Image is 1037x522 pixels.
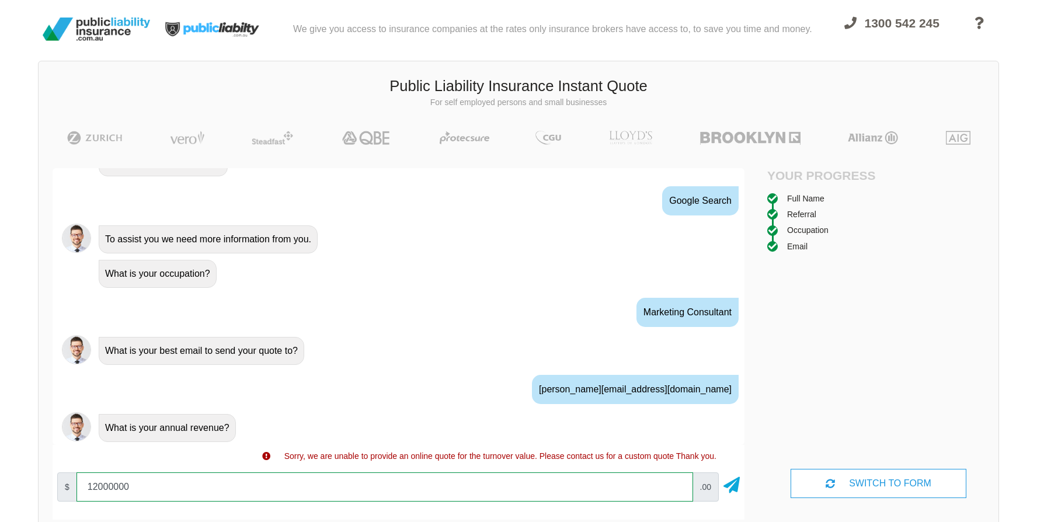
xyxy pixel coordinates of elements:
[603,131,659,145] img: LLOYD's | Public Liability Insurance
[47,76,990,97] h3: Public Liability Insurance Instant Quote
[842,131,904,145] img: Allianz | Public Liability Insurance
[293,5,812,54] div: We give you access to insurance companies at the rates only insurance brokers have access to, to ...
[791,469,967,498] div: SWITCH TO FORM
[99,260,217,288] div: What is your occupation?
[247,131,298,145] img: Steadfast | Public Liability Insurance
[787,224,829,236] div: Occupation
[636,298,739,327] div: Marketing Consultant
[47,97,990,109] p: For self employed persons and small businesses
[662,186,739,215] div: Google Search
[62,335,91,364] img: Chatbot | PLI
[531,131,566,145] img: CGU | Public Liability Insurance
[165,131,210,145] img: Vero | Public Liability Insurance
[57,472,77,502] span: $
[787,208,816,221] div: Referral
[76,472,693,502] input: Your annual revenue
[787,240,808,253] div: Email
[62,412,91,441] img: Chatbot | PLI
[865,16,939,30] span: 1300 542 245
[99,337,304,365] div: What is your best email to send your quote to?
[62,131,128,145] img: Zurich | Public Liability Insurance
[767,168,879,183] h4: Your Progress
[695,131,805,145] img: Brooklyn | Public Liability Insurance
[787,192,824,205] div: Full Name
[284,451,716,461] span: Sorry, we are unable to provide an online quote for the turnover value. Please contact us for a c...
[335,131,398,145] img: QBE | Public Liability Insurance
[99,414,236,442] div: What is your annual revenue?
[155,5,272,54] img: Public Liability Insurance Light
[941,131,976,145] img: AIG | Public Liability Insurance
[435,131,494,145] img: Protecsure | Public Liability Insurance
[693,472,719,502] span: .00
[99,225,318,253] div: To assist you we need more information from you.
[834,9,950,54] a: 1300 542 245
[62,224,91,253] img: Chatbot | PLI
[532,375,739,404] div: [PERSON_NAME][EMAIL_ADDRESS][DOMAIN_NAME]
[38,13,155,46] img: Public Liability Insurance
